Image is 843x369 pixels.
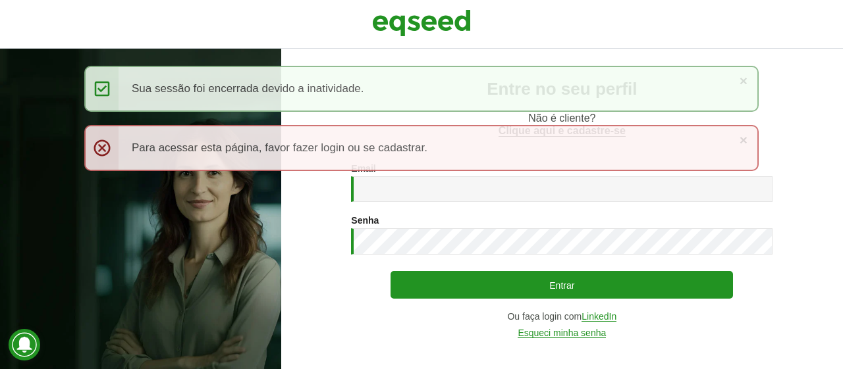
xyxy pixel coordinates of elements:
[740,74,748,87] a: ×
[84,125,759,171] div: Para acessar esta página, favor fazer login ou se cadastrar.
[582,312,616,322] a: LinkedIn
[740,133,748,147] a: ×
[391,271,733,299] button: Entrar
[84,66,759,112] div: Sua sessão foi encerrada devido a inatividade.
[372,7,471,39] img: EqSeed Logo
[351,312,773,322] div: Ou faça login com
[518,328,606,338] a: Esqueci minha senha
[351,216,379,225] label: Senha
